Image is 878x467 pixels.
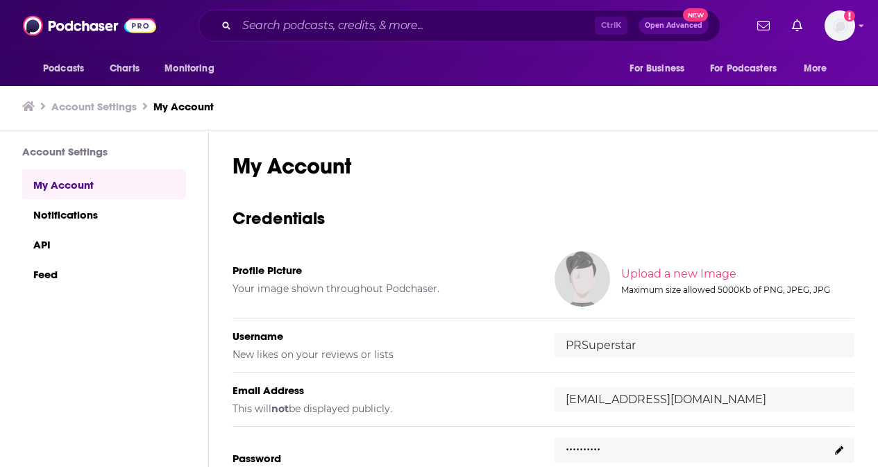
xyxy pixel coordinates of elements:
[620,56,702,82] button: open menu
[233,452,532,465] h5: Password
[233,282,532,295] h5: Your image shown throughout Podchaser.
[639,17,709,34] button: Open AdvancedNew
[794,56,845,82] button: open menu
[233,384,532,397] h5: Email Address
[595,17,627,35] span: Ctrl K
[233,348,532,361] h5: New likes on your reviews or lists
[825,10,855,41] img: User Profile
[233,264,532,277] h5: Profile Picture
[555,387,854,411] input: email
[43,59,84,78] span: Podcasts
[786,14,808,37] a: Show notifications dropdown
[683,8,708,22] span: New
[233,330,532,343] h5: Username
[237,15,595,37] input: Search podcasts, credits, & more...
[555,251,610,307] img: Your profile image
[555,333,854,357] input: username
[701,56,797,82] button: open menu
[844,10,855,22] svg: Add a profile image
[645,22,702,29] span: Open Advanced
[51,100,137,113] a: Account Settings
[153,100,214,113] a: My Account
[199,10,720,42] div: Search podcasts, credits, & more...
[23,12,156,39] img: Podchaser - Follow, Share and Rate Podcasts
[101,56,148,82] a: Charts
[271,402,289,415] b: not
[22,169,186,199] a: My Account
[630,59,684,78] span: For Business
[22,229,186,259] a: API
[804,59,827,78] span: More
[22,259,186,289] a: Feed
[825,10,855,41] span: Logged in as PRSuperstar
[22,199,186,229] a: Notifications
[752,14,775,37] a: Show notifications dropdown
[155,56,232,82] button: open menu
[233,402,532,415] h5: This will be displayed publicly.
[621,285,852,295] div: Maximum size allowed 5000Kb of PNG, JPEG, JPG
[164,59,214,78] span: Monitoring
[233,153,854,180] h1: My Account
[33,56,102,82] button: open menu
[710,59,777,78] span: For Podcasters
[233,207,854,229] h3: Credentials
[566,434,600,455] p: ..........
[825,10,855,41] button: Show profile menu
[110,59,140,78] span: Charts
[22,145,186,158] h3: Account Settings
